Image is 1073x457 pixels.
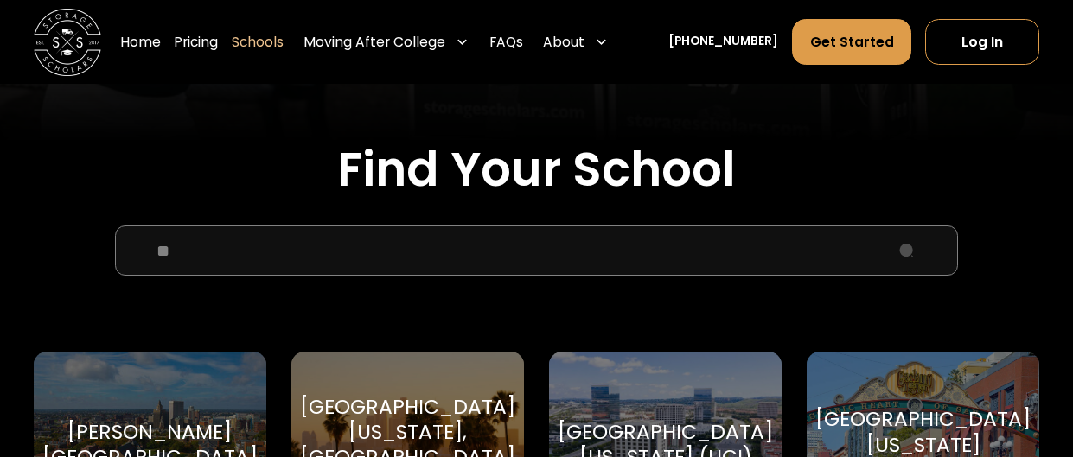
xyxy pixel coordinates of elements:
[120,18,161,66] a: Home
[34,9,101,76] a: home
[792,19,911,65] a: Get Started
[297,18,476,66] div: Moving After College
[536,18,615,66] div: About
[232,18,284,66] a: Schools
[925,19,1039,65] a: Log In
[543,32,584,52] div: About
[34,142,1039,198] h2: Find Your School
[34,9,101,76] img: Storage Scholars main logo
[174,18,218,66] a: Pricing
[489,18,523,66] a: FAQs
[668,33,778,50] a: [PHONE_NUMBER]
[303,32,445,52] div: Moving After College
